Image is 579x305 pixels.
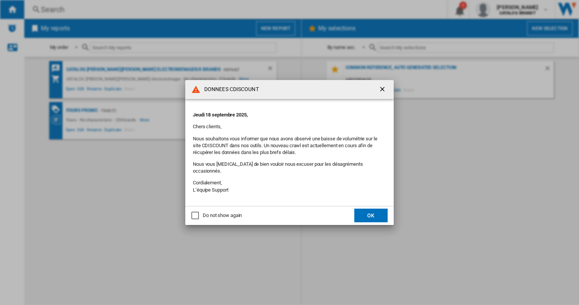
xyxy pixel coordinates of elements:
[376,82,391,97] button: getI18NText('BUTTONS.CLOSE_DIALOG')
[193,135,386,156] p: Nous souhaitons vous informer que nous avons observé une baisse de volumétrie sur le site CDISCOU...
[379,85,388,94] ng-md-icon: getI18NText('BUTTONS.CLOSE_DIALOG')
[191,212,242,219] md-checkbox: Do not show again
[193,123,386,130] p: Chers clients,
[193,179,386,193] p: Cordialement, L’équipe Support
[193,161,386,175] p: Nous vous [MEDICAL_DATA] de bien vouloir nous excuser pour les désagréments occasionnés.
[200,86,259,93] h4: DONNEES CDISCOUNT
[193,112,248,118] strong: Jeudi 18 septembre 2025,
[203,212,242,219] div: Do not show again
[354,209,388,222] button: OK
